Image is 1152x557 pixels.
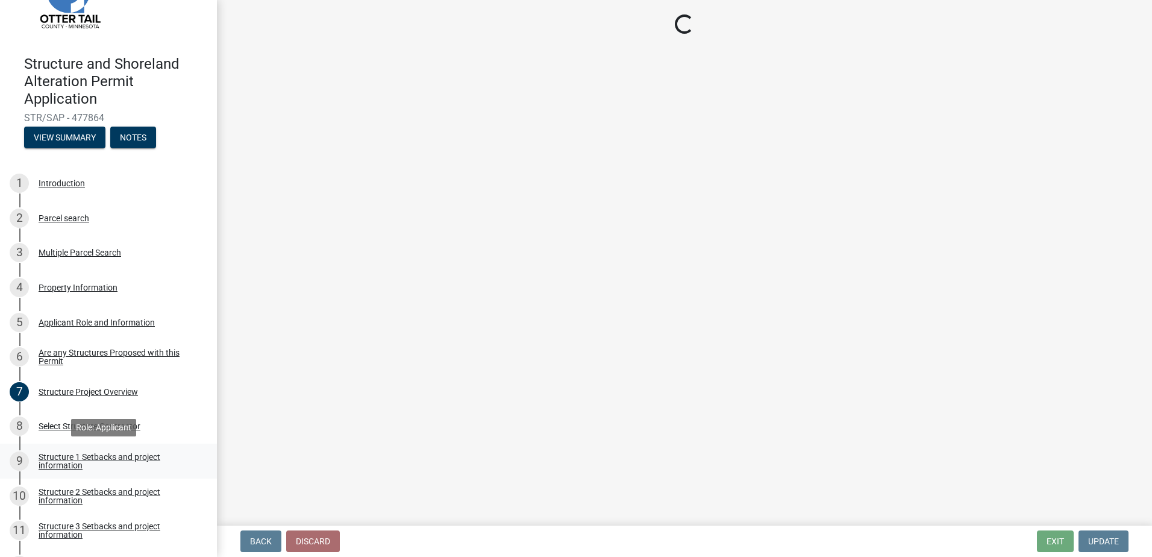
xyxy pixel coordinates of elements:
[286,530,340,552] button: Discard
[39,522,198,539] div: Structure 3 Setbacks and project information
[110,134,156,143] wm-modal-confirm: Notes
[10,417,29,436] div: 8
[10,347,29,367] div: 6
[110,127,156,148] button: Notes
[10,313,29,332] div: 5
[10,452,29,471] div: 9
[39,179,85,187] div: Introduction
[10,382,29,401] div: 7
[1037,530,1074,552] button: Exit
[10,486,29,506] div: 10
[10,209,29,228] div: 2
[39,453,198,470] div: Structure 1 Setbacks and project information
[39,248,121,257] div: Multiple Parcel Search
[39,318,155,327] div: Applicant Role and Information
[10,521,29,540] div: 11
[71,419,136,436] div: Role: Applicant
[24,55,207,107] h4: Structure and Shoreland Alteration Permit Application
[1078,530,1129,552] button: Update
[39,283,117,292] div: Property Information
[250,537,272,546] span: Back
[240,530,281,552] button: Back
[1088,537,1119,546] span: Update
[39,422,140,430] div: Select Structure Contractor
[39,488,198,505] div: Structure 2 Setbacks and project information
[10,278,29,297] div: 4
[39,214,89,222] div: Parcel search
[39,348,198,365] div: Are any Structures Proposed with this Permit
[10,243,29,262] div: 3
[24,112,193,124] span: STR/SAP - 477864
[24,134,105,143] wm-modal-confirm: Summary
[39,388,138,396] div: Structure Project Overview
[24,127,105,148] button: View Summary
[10,174,29,193] div: 1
